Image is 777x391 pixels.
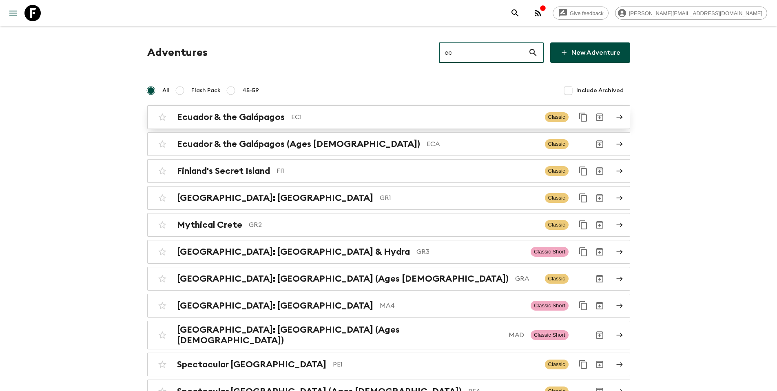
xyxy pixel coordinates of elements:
h2: [GEOGRAPHIC_DATA]: [GEOGRAPHIC_DATA] & Hydra [177,247,410,257]
button: Archive [591,244,608,260]
span: Include Archived [576,87,624,95]
button: Archive [591,327,608,343]
p: MA4 [380,301,524,311]
a: New Adventure [550,42,630,63]
button: search adventures [507,5,523,21]
a: Spectacular [GEOGRAPHIC_DATA]PE1ClassicDuplicate for 45-59Archive [147,353,630,376]
h2: [GEOGRAPHIC_DATA]: [GEOGRAPHIC_DATA] [177,300,373,311]
button: Archive [591,271,608,287]
span: Flash Pack [191,87,221,95]
p: EC1 [291,112,538,122]
a: Finland's Secret IslandFI1ClassicDuplicate for 45-59Archive [147,159,630,183]
a: Ecuador & the Galápagos (Ages [DEMOGRAPHIC_DATA])ECAClassicArchive [147,132,630,156]
h1: Adventures [147,44,208,61]
span: Classic [545,220,569,230]
a: Give feedback [553,7,609,20]
button: Archive [591,136,608,152]
p: ECA [427,139,538,149]
h2: Ecuador & the Galápagos [177,112,285,122]
button: Duplicate for 45-59 [575,190,591,206]
span: Classic [545,166,569,176]
button: Archive [591,217,608,233]
span: Classic [545,139,569,149]
p: GR1 [380,193,538,203]
a: [GEOGRAPHIC_DATA]: [GEOGRAPHIC_DATA] (Ages [DEMOGRAPHIC_DATA])MADClassic ShortArchive [147,321,630,349]
button: Duplicate for 45-59 [575,244,591,260]
h2: [GEOGRAPHIC_DATA]: [GEOGRAPHIC_DATA] (Ages [DEMOGRAPHIC_DATA]) [177,324,502,346]
button: Duplicate for 45-59 [575,163,591,179]
div: [PERSON_NAME][EMAIL_ADDRESS][DOMAIN_NAME] [615,7,767,20]
span: All [162,87,170,95]
span: Classic [545,274,569,284]
button: Archive [591,109,608,125]
button: Archive [591,190,608,206]
button: Duplicate for 45-59 [575,356,591,373]
h2: [GEOGRAPHIC_DATA]: [GEOGRAPHIC_DATA] (Ages [DEMOGRAPHIC_DATA]) [177,273,509,284]
button: Archive [591,163,608,179]
span: Classic [545,193,569,203]
span: Give feedback [565,10,608,16]
span: [PERSON_NAME][EMAIL_ADDRESS][DOMAIN_NAME] [624,10,767,16]
a: Ecuador & the GalápagosEC1ClassicDuplicate for 45-59Archive [147,105,630,129]
h2: Ecuador & the Galápagos (Ages [DEMOGRAPHIC_DATA]) [177,139,420,149]
span: Classic [545,360,569,369]
a: Mythical CreteGR2ClassicDuplicate for 45-59Archive [147,213,630,237]
button: Duplicate for 45-59 [575,298,591,314]
span: 45-59 [242,87,259,95]
span: Classic Short [531,330,569,340]
button: menu [5,5,21,21]
h2: Spectacular [GEOGRAPHIC_DATA] [177,359,326,370]
span: Classic Short [531,301,569,311]
a: [GEOGRAPHIC_DATA]: [GEOGRAPHIC_DATA]GR1ClassicDuplicate for 45-59Archive [147,186,630,210]
button: Duplicate for 45-59 [575,109,591,125]
p: GR2 [249,220,538,230]
button: Archive [591,356,608,373]
button: Archive [591,298,608,314]
a: [GEOGRAPHIC_DATA]: [GEOGRAPHIC_DATA]MA4Classic ShortDuplicate for 45-59Archive [147,294,630,318]
a: [GEOGRAPHIC_DATA]: [GEOGRAPHIC_DATA] (Ages [DEMOGRAPHIC_DATA])GRAClassicArchive [147,267,630,291]
p: FI1 [277,166,538,176]
p: GRA [515,274,538,284]
button: Duplicate for 45-59 [575,217,591,233]
span: Classic [545,112,569,122]
p: GR3 [416,247,524,257]
input: e.g. AR1, Argentina [439,41,528,64]
p: MAD [509,330,524,340]
span: Classic Short [531,247,569,257]
h2: Finland's Secret Island [177,166,270,176]
h2: Mythical Crete [177,220,242,230]
p: PE1 [333,360,538,369]
h2: [GEOGRAPHIC_DATA]: [GEOGRAPHIC_DATA] [177,193,373,203]
a: [GEOGRAPHIC_DATA]: [GEOGRAPHIC_DATA] & HydraGR3Classic ShortDuplicate for 45-59Archive [147,240,630,264]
